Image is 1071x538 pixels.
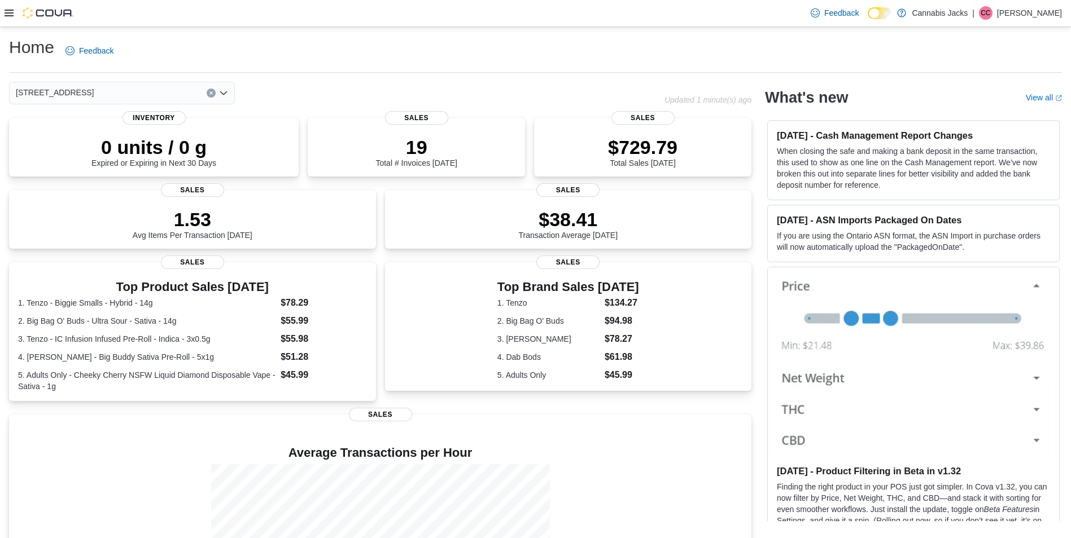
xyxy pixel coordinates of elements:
p: 19 [375,136,457,158]
dd: $94.98 [605,314,639,328]
a: Feedback [806,2,863,24]
span: Dark Mode [868,19,868,20]
dt: 5. Adults Only [497,369,600,381]
dd: $45.99 [281,368,366,382]
p: $38.41 [518,208,618,231]
span: Sales [349,408,412,421]
span: Sales [161,255,224,269]
dt: 5. Adults Only - Cheeky Cherry NSFW Liquid Diamond Disposable Vape - Sativa - 1g [18,369,276,392]
p: Cannabis Jacks [912,6,968,20]
div: Avg Items Per Transaction [DATE] [133,208,252,240]
dd: $78.29 [281,296,366,310]
h4: Average Transactions per Hour [18,446,742,460]
dt: 3. [PERSON_NAME] [497,333,600,345]
button: Clear input [207,89,216,98]
dd: $51.28 [281,350,366,364]
h3: Top Brand Sales [DATE] [497,280,639,294]
img: Cova [23,7,73,19]
span: [STREET_ADDRESS] [16,86,94,99]
p: Updated 1 minute(s) ago [665,95,751,104]
dd: $134.27 [605,296,639,310]
h3: [DATE] - Product Filtering in Beta in v1.32 [777,465,1050,477]
p: 1.53 [133,208,252,231]
dt: 4. Dab Bods [497,351,600,363]
dd: $55.99 [281,314,366,328]
p: If you are using the Ontario ASN format, the ASN Import in purchase orders will now automatically... [777,230,1050,253]
svg: External link [1055,95,1062,102]
span: Sales [611,111,675,125]
dt: 1. Tenzo - Biggie Smalls - Hybrid - 14g [18,297,276,308]
a: Feedback [61,39,118,62]
dd: $45.99 [605,368,639,382]
div: Expired or Expiring in Next 30 Days [91,136,216,167]
span: Sales [536,255,600,269]
p: $729.79 [608,136,677,158]
dd: $61.98 [605,350,639,364]
span: Sales [385,111,448,125]
input: Dark Mode [868,7,891,19]
h3: Top Product Sales [DATE] [18,280,367,294]
span: Feedback [79,45,113,56]
em: Beta Features [984,505,1034,514]
div: Corey Casola [979,6,993,20]
dt: 4. [PERSON_NAME] - Big Buddy Sativa Pre-Roll - 5x1g [18,351,276,363]
div: Total # Invoices [DATE] [375,136,457,167]
p: 0 units / 0 g [91,136,216,158]
span: Sales [161,183,224,197]
p: | [972,6,974,20]
dt: 1. Tenzo [497,297,600,308]
dt: 2. Big Bag O' Buds - Ultra Sour - Sativa - 14g [18,315,276,327]
dd: $55.98 [281,332,366,346]
dt: 3. Tenzo - IC Infusion Infused Pre-Roll - Indica - 3x0.5g [18,333,276,345]
dd: $78.27 [605,332,639,346]
a: View allExternal link [1026,93,1062,102]
h1: Home [9,36,54,59]
div: Transaction Average [DATE] [518,208,618,240]
h2: What's new [765,89,848,107]
dt: 2. Big Bag O' Buds [497,315,600,327]
p: When closing the safe and making a bank deposit in the same transaction, this used to show as one... [777,145,1050,191]
span: CC [981,6,990,20]
h3: [DATE] - Cash Management Report Changes [777,130,1050,141]
span: Inventory [123,111,186,125]
p: [PERSON_NAME] [997,6,1062,20]
button: Open list of options [219,89,228,98]
div: Total Sales [DATE] [608,136,677,167]
span: Feedback [824,7,859,19]
h3: [DATE] - ASN Imports Packaged On Dates [777,214,1050,226]
p: Finding the right product in your POS just got simpler. In Cova v1.32, you can now filter by Pric... [777,481,1050,537]
span: Sales [536,183,600,197]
